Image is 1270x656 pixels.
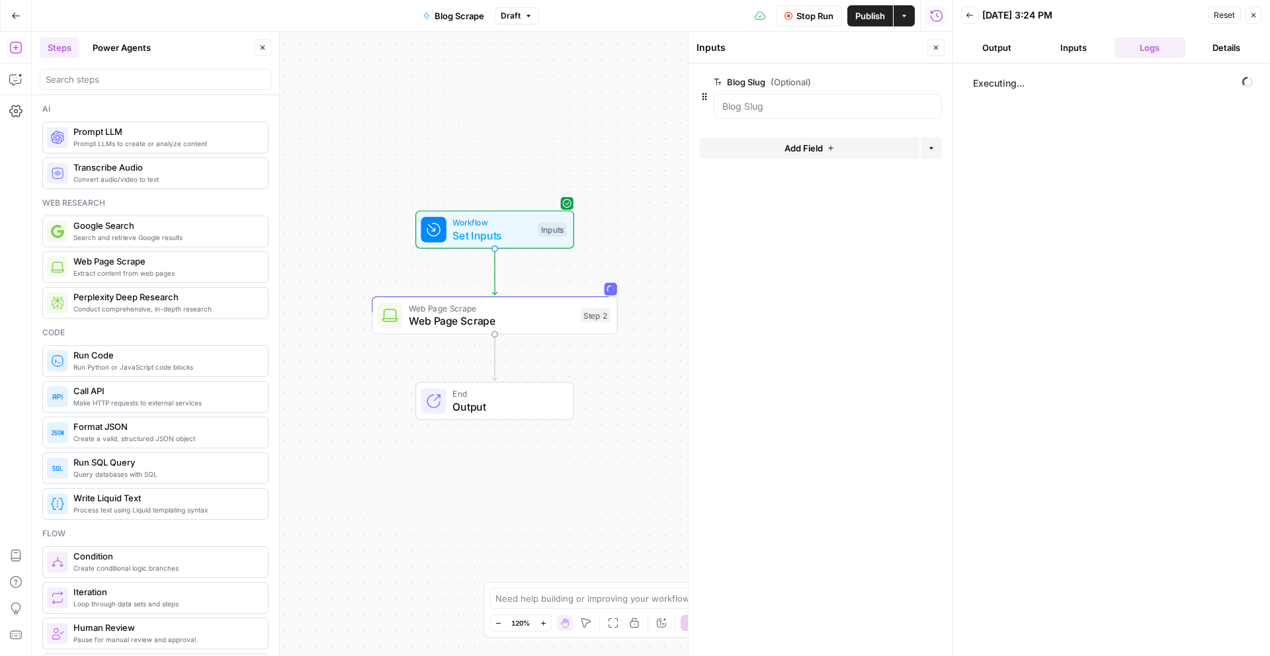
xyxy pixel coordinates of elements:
span: Iteration [73,585,257,598]
div: Web research [42,197,269,209]
span: 120% [511,618,530,628]
button: Stop Run [776,5,842,26]
span: Call API [73,384,257,397]
button: Output [961,37,1033,58]
span: Loop through data sets and steps [73,598,257,609]
span: Executing... [969,73,1257,94]
button: Add Field [699,138,919,159]
span: Workflow [452,216,531,229]
span: Blog Scrape [435,9,484,22]
label: Blog Slug [714,75,867,89]
div: Ai [42,103,269,115]
button: Draft [495,7,538,24]
div: Flow [42,528,269,540]
span: Draft [501,10,521,22]
span: Output [452,399,560,415]
button: Power Agents [85,37,159,58]
span: Web Page Scrape [409,302,574,314]
span: Transcribe Audio [73,161,257,174]
span: Extract content from web pages [73,268,257,278]
span: Web Page Scrape [409,313,574,329]
span: Human Review [73,621,257,634]
span: Write Liquid Text [73,491,257,505]
button: Logs [1115,37,1186,58]
span: Run Code [73,348,257,362]
div: Step 2 [581,308,611,323]
span: Prompt LLM [73,125,257,138]
span: Add Field [784,142,823,155]
span: Set Inputs [452,227,531,243]
button: Inputs [1038,37,1109,58]
span: Format JSON [73,420,257,433]
span: Prompt LLMs to create or analyze content [73,138,257,149]
span: Create a valid, structured JSON object [73,433,257,444]
span: Make HTTP requests to external services [73,397,257,408]
span: Publish [855,9,885,22]
div: Web Page ScrapeWeb Page ScrapeStep 2 [372,296,618,335]
span: Stop Run [796,9,833,22]
span: Process text using Liquid templating syntax [73,505,257,515]
span: Query databases with SQL [73,469,257,479]
span: Convert audio/video to text [73,174,257,184]
span: End [452,388,560,400]
input: Search steps [46,73,265,86]
g: Edge from step_2 to end [492,335,497,381]
div: WorkflowSet InputsInputs [372,210,618,249]
span: Google Search [73,219,257,232]
span: Run SQL Query [73,456,257,469]
span: Condition [73,550,257,563]
span: Run Python or JavaScript code blocks [73,362,257,372]
button: Blog Scrape [415,5,492,26]
button: Reset [1208,7,1241,24]
span: Create conditional logic branches [73,563,257,573]
div: Code [42,327,269,339]
span: Web Page Scrape [73,255,257,268]
div: Inputs [538,222,567,237]
span: Perplexity Deep Research [73,290,257,304]
span: Search and retrieve Google results [73,232,257,243]
input: Blog Slug [722,100,933,113]
button: Publish [847,5,893,26]
div: Inputs [697,41,923,54]
span: Conduct comprehensive, in-depth research [73,304,257,314]
button: Steps [40,37,79,58]
button: Details [1191,37,1262,58]
span: Pause for manual review and approval [73,634,257,645]
span: (Optional) [771,75,811,89]
div: EndOutput [372,382,618,421]
g: Edge from start to step_2 [492,249,497,295]
span: Reset [1214,9,1235,21]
